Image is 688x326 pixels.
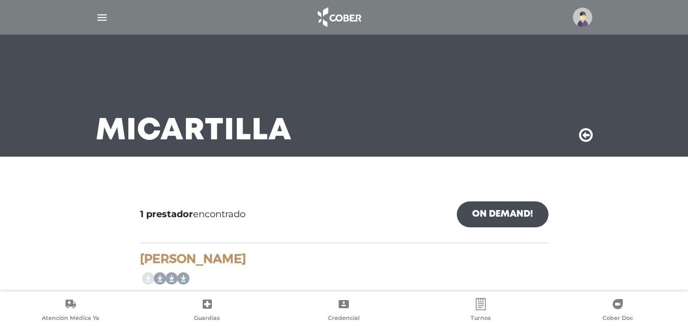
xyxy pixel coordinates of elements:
[2,298,139,324] a: Atención Médica Ya
[139,298,276,324] a: Guardias
[194,314,220,323] span: Guardias
[471,314,491,323] span: Turnos
[549,298,686,324] a: Cober Doc
[96,118,292,144] h3: Mi Cartilla
[312,5,366,29] img: logo_cober_home-white.png
[412,298,549,324] a: Turnos
[96,11,108,24] img: Cober_menu-lines-white.svg
[573,8,592,27] img: profile-placeholder.svg
[276,298,412,324] a: Credencial
[140,252,548,266] h4: [PERSON_NAME]
[140,208,245,221] span: encontrado
[602,314,633,323] span: Cober Doc
[457,201,548,227] a: On Demand!
[328,314,360,323] span: Credencial
[140,209,193,220] b: 1 prestador
[42,314,99,323] span: Atención Médica Ya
